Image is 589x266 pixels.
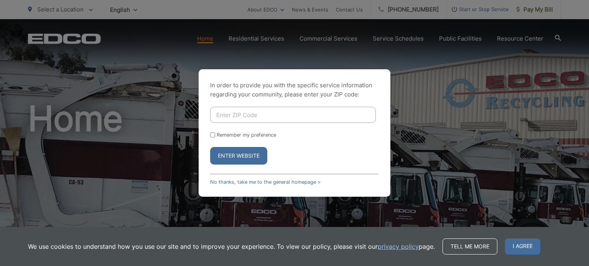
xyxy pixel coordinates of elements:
[378,242,419,251] a: privacy policy
[443,238,497,255] a: Tell me more
[217,132,276,138] label: Remember my preference
[210,107,376,123] input: Enter ZIP Code
[210,147,267,165] button: Enter Website
[505,238,540,255] span: I agree
[210,81,379,99] p: In order to provide you with the specific service information regarding your community, please en...
[210,179,321,185] a: No thanks, take me to the general homepage >
[28,242,435,251] p: We use cookies to understand how you use our site and to improve your experience. To view our pol...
